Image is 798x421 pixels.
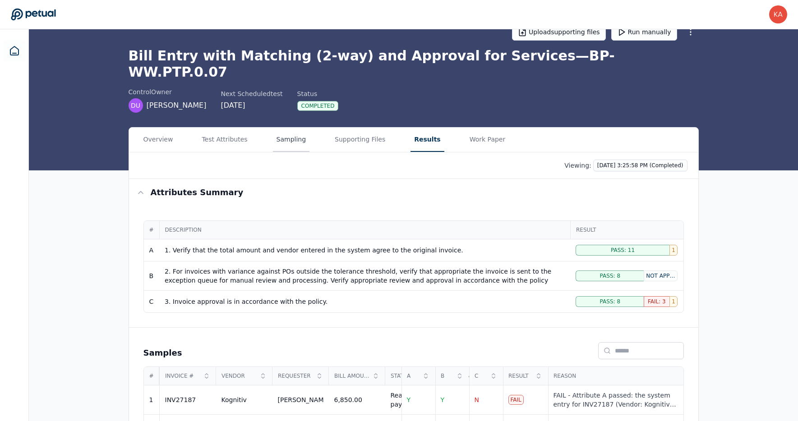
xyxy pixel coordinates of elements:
span: 1 [672,298,675,305]
span: B [441,372,453,380]
span: Pass: 8 [600,272,620,279]
div: 3. Invoice approval is in accordance with the policy. [165,297,565,306]
a: Dashboard [4,40,25,62]
button: Supporting Files [331,128,389,152]
button: Sampling [273,128,310,152]
div: Ready for payment [391,391,436,409]
div: Next Scheduled test [221,89,282,98]
h2: Samples [143,347,182,359]
span: Bill amount [334,372,369,380]
button: More Options [683,24,699,40]
button: Work Paper [466,128,509,152]
div: FAIL - Attribute A passed: the system entry for INV27187 (Vendor: Kognitiv) matched the original ... [554,391,678,409]
button: Uploadsupporting files [512,23,606,41]
span: Not Applicable: 4 [646,272,675,279]
div: control Owner [129,87,207,96]
div: Status [297,89,339,98]
button: [DATE] 3:25:58 PM (Completed) [593,160,687,171]
span: DU [131,101,140,110]
span: Y [441,396,445,403]
a: Go to Dashboard [11,8,56,21]
div: Kognitiv [221,395,247,404]
span: A [407,372,420,380]
span: # [149,372,154,380]
span: Result [508,372,532,380]
div: 6,850.00 [334,395,362,404]
h3: Attributes summary [151,186,244,199]
span: 1 [672,247,675,254]
span: Requester [278,372,313,380]
div: Fail [508,395,524,405]
div: INV27187 [165,395,196,404]
span: [PERSON_NAME] [147,100,207,111]
div: 2. For invoices with variance against POs outside the tolerance threshold, verify that appropriat... [165,267,565,285]
span: Fail: 3 [648,298,666,305]
img: karen.yeung@toasttab.com [769,5,787,23]
button: Overview [140,128,177,152]
div: Completed [297,101,339,111]
span: Invoice # [165,372,200,380]
td: C [144,291,160,313]
span: Reason [554,372,678,380]
span: N [475,396,479,403]
td: 1 [144,385,160,415]
button: Run manually [611,23,677,41]
button: Results [411,128,444,152]
div: [PERSON_NAME] [278,395,323,404]
button: Test Attributes [198,128,251,152]
td: B [144,261,160,291]
td: A [144,239,160,261]
span: # [149,226,154,233]
span: Status [391,372,426,380]
div: 1. Verify that the total amount and vendor entered in the system agree to the original invoice. [165,246,565,255]
span: Description [165,226,565,233]
span: Pass: 8 [600,298,620,305]
button: Attributes summary [129,179,698,206]
div: [DATE] [221,100,282,111]
span: Vendor [221,372,257,380]
p: Viewing: [564,161,591,170]
span: Pass: 11 [611,247,635,254]
span: Result [576,226,678,233]
span: C [475,372,487,380]
span: Y [407,396,411,403]
h1: Bill Entry with Matching (2-way) and Approval for Services — BP-WW.PTP.0.07 [129,48,699,80]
